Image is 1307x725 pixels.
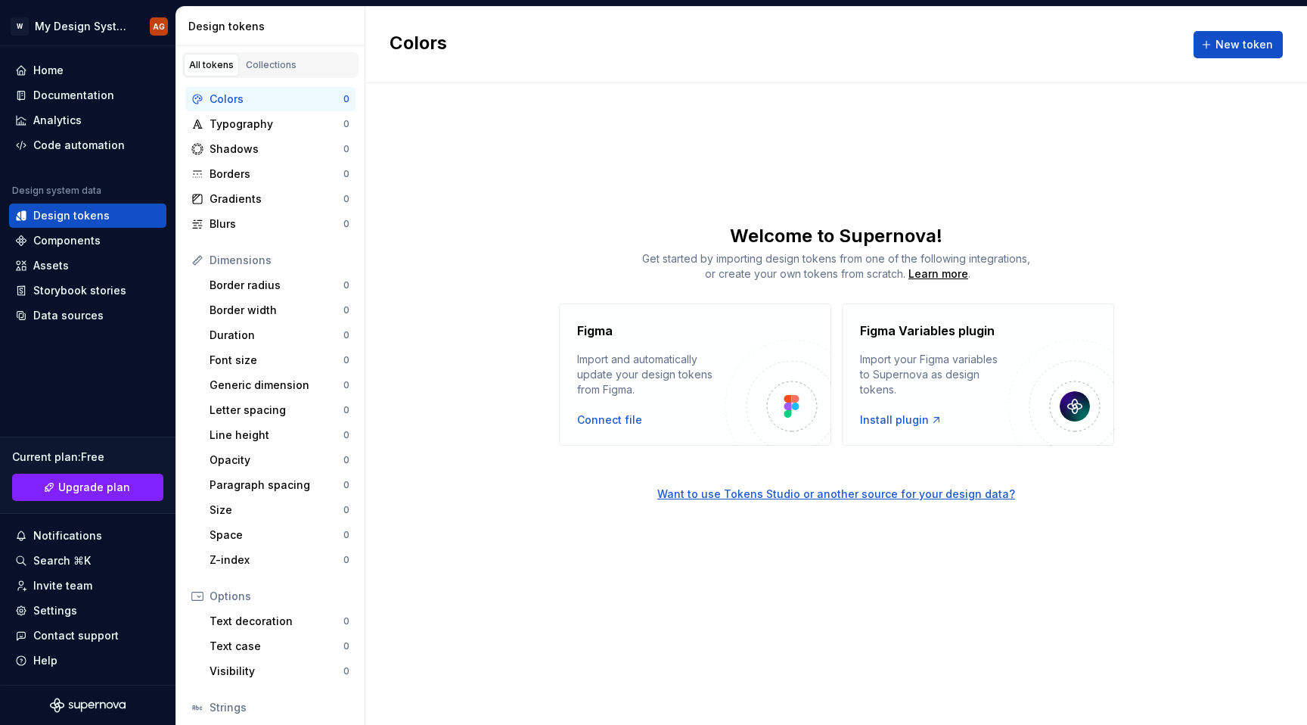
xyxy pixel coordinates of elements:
a: Learn more [908,266,968,282]
svg: Supernova Logo [50,698,126,713]
div: Components [33,233,101,248]
h4: Figma Variables plugin [860,322,995,340]
div: Space [210,527,343,543]
div: Text case [210,639,343,654]
div: Import your Figma variables to Supernova as design tokens. [860,352,1008,397]
div: Strings [210,700,349,715]
a: Want to use Tokens Studio or another source for your design data? [365,446,1307,502]
button: New token [1194,31,1283,58]
div: Settings [33,603,77,618]
div: 0 [343,193,349,205]
div: Border width [210,303,343,318]
a: Gradients0 [185,187,355,211]
div: 0 [343,93,349,105]
a: Home [9,58,166,82]
div: Opacity [210,453,343,468]
a: Design tokens [9,204,166,228]
div: Options [210,589,349,604]
a: Letter spacing0 [203,398,355,422]
div: Paragraph spacing [210,478,343,493]
div: Data sources [33,308,104,323]
a: Visibility0 [203,659,355,683]
div: 0 [343,504,349,516]
div: Visibility [210,664,343,679]
div: 0 [343,304,349,316]
a: Components [9,229,166,253]
a: Analytics [9,108,166,132]
div: 0 [343,118,349,130]
div: Font size [210,353,343,368]
a: Opacity0 [203,448,355,472]
a: Settings [9,599,166,623]
div: Documentation [33,88,114,103]
div: Design tokens [188,19,359,34]
div: 0 [343,454,349,466]
div: Storybook stories [33,283,126,298]
div: 0 [343,329,349,341]
div: 0 [343,615,349,627]
div: Import and automatically update your design tokens from Figma. [577,352,725,397]
div: 0 [343,429,349,441]
button: Contact support [9,624,166,648]
div: Notifications [33,528,102,543]
div: Want to use Tokens Studio or another source for your design data? [657,487,1015,502]
a: Border radius0 [203,273,355,297]
a: Text case0 [203,634,355,658]
div: Colors [210,92,343,107]
span: Upgrade plan [58,480,130,495]
h4: Figma [577,322,613,340]
div: Collections [246,59,296,71]
a: Shadows0 [185,137,355,161]
div: 0 [343,404,349,416]
a: Blurs0 [185,212,355,236]
div: Typography [210,117,343,132]
div: Contact support [33,628,119,643]
div: Borders [210,166,343,182]
div: Letter spacing [210,403,343,418]
div: Gradients [210,191,343,207]
a: Space0 [203,523,355,547]
div: Generic dimension [210,378,343,393]
a: Generic dimension0 [203,373,355,397]
div: Connect file [577,412,642,428]
div: Blurs [210,216,343,232]
div: 0 [343,529,349,541]
a: Borders0 [185,162,355,186]
a: Install plugin [860,412,942,428]
div: Design system data [12,185,101,197]
div: Duration [210,328,343,343]
div: 0 [343,279,349,291]
a: Duration0 [203,323,355,347]
div: Help [33,653,57,668]
a: Documentation [9,83,166,107]
div: W [11,17,29,36]
a: Invite team [9,574,166,598]
button: Help [9,649,166,673]
a: Assets [9,254,166,278]
button: Upgrade plan [12,474,163,501]
a: Font size0 [203,348,355,372]
a: Line height0 [203,423,355,447]
button: Notifications [9,524,166,548]
h2: Colors [390,31,447,58]
div: Current plan : Free [12,450,163,465]
div: Assets [33,258,69,273]
div: Design tokens [33,208,110,223]
div: 0 [343,665,349,677]
div: Search ⌘K [33,553,91,568]
div: Size [210,503,343,518]
a: Size0 [203,498,355,522]
a: Border width0 [203,298,355,322]
button: WMy Design SystemAG [3,10,172,42]
div: Code automation [33,138,125,153]
div: My Design System [35,19,132,34]
div: 0 [343,479,349,491]
div: Invite team [33,578,92,593]
a: Typography0 [185,112,355,136]
div: Welcome to Supernova! [365,224,1307,248]
div: Line height [210,428,343,443]
a: Paragraph spacing0 [203,473,355,497]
